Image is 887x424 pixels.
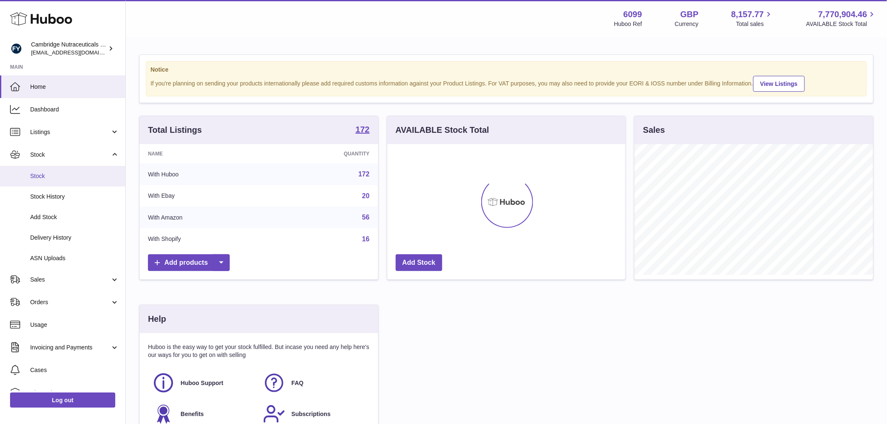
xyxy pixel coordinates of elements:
[30,344,110,352] span: Invoicing and Payments
[181,379,223,387] span: Huboo Support
[30,298,110,306] span: Orders
[152,372,254,394] a: Huboo Support
[614,20,642,28] div: Huboo Ref
[148,343,370,359] p: Huboo is the easy way to get your stock fulfilled. But incase you need any help here's our ways f...
[30,321,119,329] span: Usage
[30,172,119,180] span: Stock
[643,124,665,136] h3: Sales
[358,171,370,178] a: 172
[362,235,370,243] a: 16
[270,144,378,163] th: Quantity
[181,410,204,418] span: Benefits
[355,125,369,134] strong: 172
[30,106,119,114] span: Dashboard
[396,254,442,271] a: Add Stock
[291,379,303,387] span: FAQ
[148,254,230,271] a: Add products
[623,9,642,20] strong: 6099
[291,410,330,418] span: Subscriptions
[140,185,270,207] td: With Ebay
[30,254,119,262] span: ASN Uploads
[140,207,270,228] td: With Amazon
[30,234,119,242] span: Delivery History
[675,20,699,28] div: Currency
[31,41,106,57] div: Cambridge Nutraceuticals Ltd
[680,9,698,20] strong: GBP
[362,214,370,221] a: 56
[355,125,369,135] a: 172
[362,192,370,199] a: 20
[140,144,270,163] th: Name
[30,151,110,159] span: Stock
[30,213,119,221] span: Add Stock
[731,9,774,28] a: 8,157.77 Total sales
[736,20,773,28] span: Total sales
[31,49,123,56] span: [EMAIL_ADDRESS][DOMAIN_NAME]
[30,276,110,284] span: Sales
[150,66,862,74] strong: Notice
[731,9,764,20] span: 8,157.77
[30,128,110,136] span: Listings
[818,9,867,20] span: 7,770,904.46
[753,76,805,92] a: View Listings
[30,193,119,201] span: Stock History
[263,372,365,394] a: FAQ
[150,75,862,92] div: If you're planning on sending your products internationally please add required customs informati...
[10,42,23,55] img: huboo@camnutra.com
[30,389,119,397] span: Channels
[30,366,119,374] span: Cases
[806,9,877,28] a: 7,770,904.46 AVAILABLE Stock Total
[396,124,489,136] h3: AVAILABLE Stock Total
[140,163,270,185] td: With Huboo
[148,313,166,325] h3: Help
[10,393,115,408] a: Log out
[806,20,877,28] span: AVAILABLE Stock Total
[140,228,270,250] td: With Shopify
[30,83,119,91] span: Home
[148,124,202,136] h3: Total Listings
